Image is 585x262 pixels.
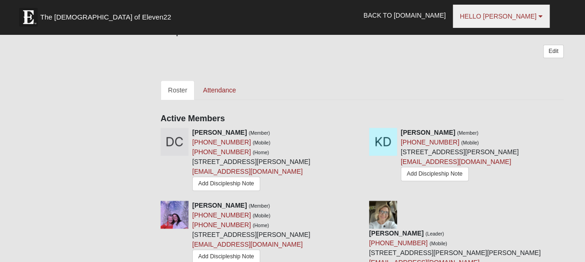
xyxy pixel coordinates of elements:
div: [STREET_ADDRESS][PERSON_NAME] [192,128,310,193]
a: Edit [543,45,563,58]
a: Roster [161,80,195,100]
a: Add Discipleship Note [192,177,260,191]
a: Back to [DOMAIN_NAME] [356,4,453,27]
a: [PHONE_NUMBER] [401,138,459,146]
small: (Mobile) [253,213,270,218]
div: [STREET_ADDRESS][PERSON_NAME] [401,128,519,183]
small: (Member) [457,130,478,136]
a: Hello [PERSON_NAME] [453,5,550,28]
strong: [PERSON_NAME] [401,129,455,136]
a: [PHONE_NUMBER] [192,211,251,219]
small: (Home) [253,150,269,155]
strong: [PERSON_NAME] [192,129,247,136]
small: (Member) [249,203,270,209]
small: (Mobile) [430,241,447,246]
a: Add Discipleship Note [401,167,469,181]
strong: [PERSON_NAME] [369,229,424,237]
small: (Mobile) [461,140,479,145]
a: [PHONE_NUMBER] [369,239,428,247]
small: (Leader) [425,231,444,236]
span: The [DEMOGRAPHIC_DATA] of Eleven22 [40,13,171,22]
a: [EMAIL_ADDRESS][DOMAIN_NAME] [192,241,303,248]
a: [EMAIL_ADDRESS][DOMAIN_NAME] [401,158,511,165]
a: [EMAIL_ADDRESS][DOMAIN_NAME] [192,168,303,175]
a: [PHONE_NUMBER] [192,221,251,229]
strong: [PERSON_NAME] [192,202,247,209]
a: The [DEMOGRAPHIC_DATA] of Eleven22 [14,3,201,26]
h4: Active Members [161,114,564,124]
a: [PHONE_NUMBER] [192,148,251,156]
small: (Member) [249,130,270,136]
span: Hello [PERSON_NAME] [460,13,537,20]
small: (Mobile) [253,140,270,145]
a: Attendance [195,80,243,100]
small: (Home) [253,223,269,228]
img: Eleven22 logo [19,8,38,26]
a: [PHONE_NUMBER] [192,138,251,146]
